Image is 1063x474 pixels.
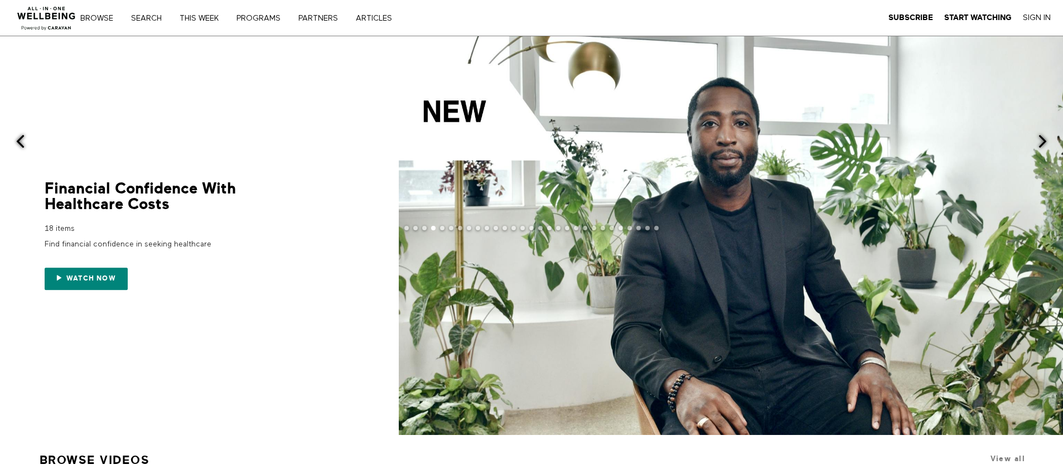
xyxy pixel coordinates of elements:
a: Browse Videos [40,448,150,472]
a: ARTICLES [352,14,404,22]
a: PARTNERS [294,14,350,22]
a: View all [990,454,1025,463]
a: THIS WEEK [176,14,230,22]
a: PROGRAMS [233,14,292,22]
nav: Primary [88,12,415,23]
a: Browse [76,14,125,22]
a: Start Watching [944,13,1012,23]
a: Sign In [1023,13,1051,23]
a: Search [127,14,173,22]
strong: Start Watching [944,13,1012,22]
strong: Subscribe [888,13,933,22]
a: Subscribe [888,13,933,23]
